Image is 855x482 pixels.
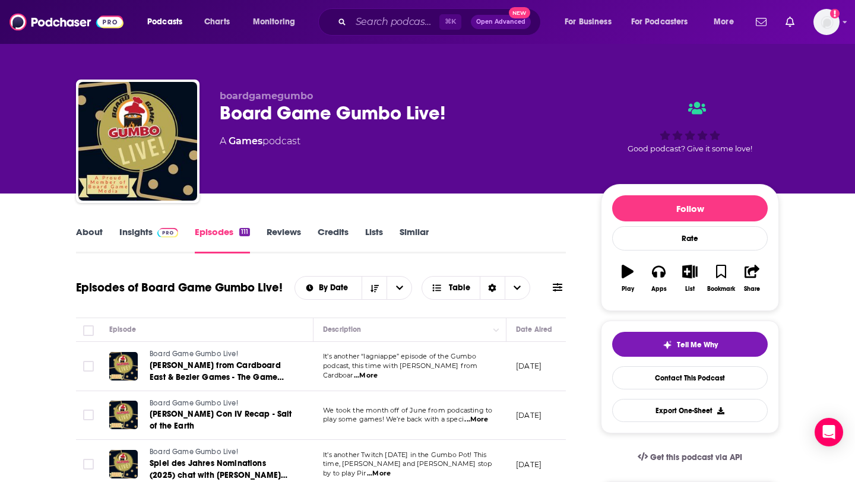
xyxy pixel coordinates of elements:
[323,451,486,459] span: It’s another Twitch [DATE] in the Gumbo Pot! This
[565,14,612,30] span: For Business
[612,399,768,422] button: Export One-Sheet
[737,257,768,300] button: Share
[400,226,429,253] a: Similar
[147,14,182,30] span: Podcasts
[367,469,391,478] span: ...More
[150,349,292,360] a: Board Game Gumbo Live!
[354,371,378,380] span: ...More
[83,410,94,420] span: Toggle select row
[245,12,311,31] button: open menu
[365,226,383,253] a: Lists
[556,12,626,31] button: open menu
[150,360,284,394] span: [PERSON_NAME] from Cardboard East & Bezier Games - The Game Makers
[631,14,688,30] span: For Podcasters
[195,226,250,253] a: Episodes111
[229,135,262,147] a: Games
[253,14,295,30] span: Monitoring
[9,11,123,33] img: Podchaser - Follow, Share and Rate Podcasts
[150,447,292,458] a: Board Game Gumbo Live!
[422,276,530,300] button: Choose View
[294,276,413,300] h2: Choose List sort
[220,90,313,102] span: boardgamegumbo
[150,408,292,432] a: [PERSON_NAME] Con IV Recap - Salt of the Earth
[157,228,178,237] img: Podchaser Pro
[628,144,752,153] span: Good podcast? Give it some love!
[150,398,292,409] a: Board Game Gumbo Live!
[439,14,461,30] span: ⌘ K
[516,410,541,420] p: [DATE]
[516,322,552,337] div: Date Aired
[295,284,362,292] button: open menu
[323,415,464,423] span: play some games! We’re back with a speci
[813,9,840,35] img: User Profile
[109,322,136,337] div: Episode
[623,12,705,31] button: open menu
[323,361,477,379] span: podcast, this time with [PERSON_NAME] from Cardboar
[674,257,705,300] button: List
[449,284,470,292] span: Table
[781,12,799,32] a: Show notifications dropdown
[76,280,283,295] h1: Episodes of Board Game Gumbo Live!
[323,406,492,414] span: We took the month off of June from podcasting to
[714,14,734,30] span: More
[150,399,238,407] span: Board Game Gumbo Live!
[150,458,292,481] a: Spiel des Jahres Nominations (2025) chat with [PERSON_NAME] and [PERSON_NAME]
[351,12,439,31] input: Search podcasts, credits, & more...
[601,90,779,164] div: Good podcast? Give it some love!
[139,12,198,31] button: open menu
[150,350,238,358] span: Board Game Gumbo Live!
[83,361,94,372] span: Toggle select row
[705,257,736,300] button: Bookmark
[612,257,643,300] button: Play
[150,409,292,431] span: [PERSON_NAME] Con IV Recap - Salt of the Earth
[612,195,768,221] button: Follow
[685,286,695,293] div: List
[150,360,292,383] a: [PERSON_NAME] from Cardboard East & Bezier Games - The Game Makers
[516,361,541,371] p: [DATE]
[83,459,94,470] span: Toggle select row
[612,366,768,389] a: Contact This Podcast
[471,15,531,29] button: Open AdvancedNew
[707,286,735,293] div: Bookmark
[204,14,230,30] span: Charts
[480,277,505,299] div: Sort Direction
[323,352,476,360] span: It’s another “lagniappe” episode of the Gumbo
[830,9,840,18] svg: Add a profile image
[744,286,760,293] div: Share
[323,322,361,337] div: Description
[489,323,503,337] button: Column Actions
[663,340,672,350] img: tell me why sparkle
[643,257,674,300] button: Apps
[239,228,250,236] div: 111
[813,9,840,35] span: Logged in as elliesachs09
[751,12,771,32] a: Show notifications dropdown
[705,12,749,31] button: open menu
[387,277,411,299] button: open menu
[362,277,387,299] button: Sort Direction
[677,340,718,350] span: Tell Me Why
[651,286,667,293] div: Apps
[119,226,178,253] a: InsightsPodchaser Pro
[267,226,301,253] a: Reviews
[323,459,492,477] span: time, [PERSON_NAME] and [PERSON_NAME] stop by to play Pir
[220,134,300,148] div: A podcast
[78,82,197,201] img: Board Game Gumbo Live!
[197,12,237,31] a: Charts
[318,226,349,253] a: Credits
[516,459,541,470] p: [DATE]
[330,8,552,36] div: Search podcasts, credits, & more...
[628,443,752,472] a: Get this podcast via API
[650,452,742,462] span: Get this podcast via API
[319,284,352,292] span: By Date
[464,415,488,424] span: ...More
[612,226,768,250] div: Rate
[476,19,525,25] span: Open Advanced
[622,286,634,293] div: Play
[815,418,843,446] div: Open Intercom Messenger
[612,332,768,357] button: tell me why sparkleTell Me Why
[150,448,238,456] span: Board Game Gumbo Live!
[509,7,530,18] span: New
